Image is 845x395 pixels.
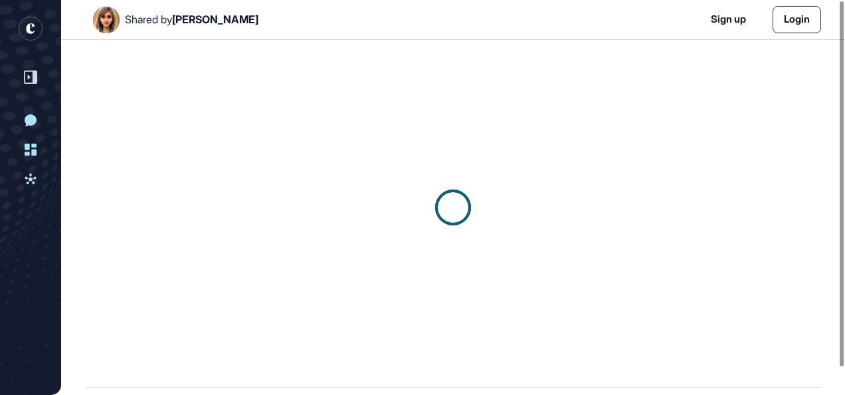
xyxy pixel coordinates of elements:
[711,12,746,27] a: Sign up
[773,6,821,33] a: Login
[172,13,258,26] span: [PERSON_NAME]
[125,13,258,26] div: Shared by
[19,17,43,41] div: entrapeer-logo
[93,7,120,33] img: User Image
